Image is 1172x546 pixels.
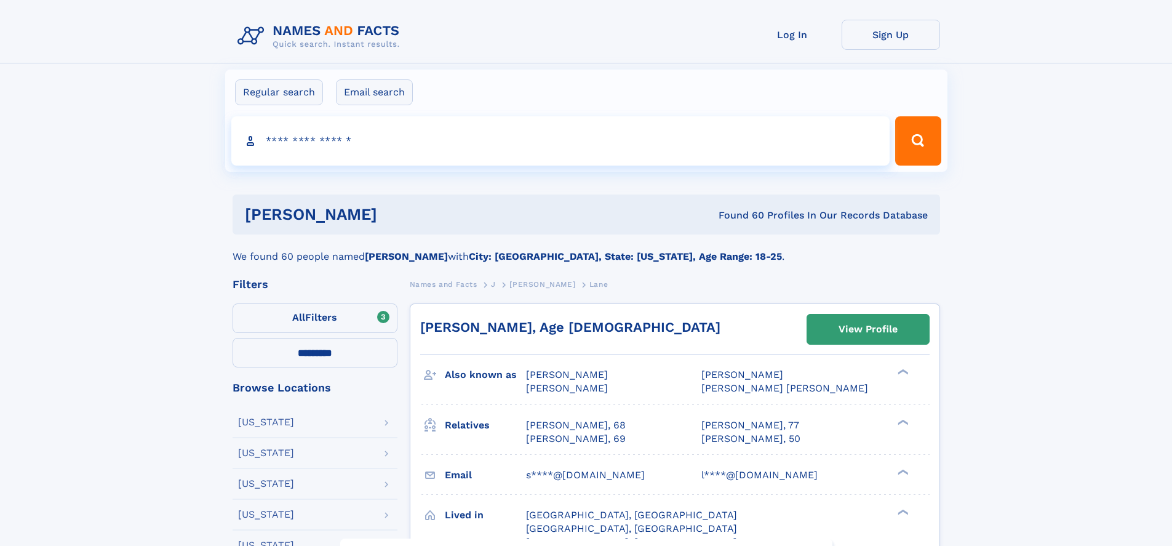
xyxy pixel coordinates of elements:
[526,432,626,446] a: [PERSON_NAME], 69
[895,418,909,426] div: ❯
[365,251,448,262] b: [PERSON_NAME]
[420,319,720,335] a: [PERSON_NAME], Age [DEMOGRAPHIC_DATA]
[526,382,608,394] span: [PERSON_NAME]
[526,509,737,521] span: [GEOGRAPHIC_DATA], [GEOGRAPHIC_DATA]
[233,279,397,290] div: Filters
[445,415,526,436] h3: Relatives
[231,116,890,166] input: search input
[895,368,909,376] div: ❯
[410,276,477,292] a: Names and Facts
[895,116,941,166] button: Search Button
[895,508,909,516] div: ❯
[238,479,294,489] div: [US_STATE]
[233,20,410,53] img: Logo Names and Facts
[336,79,413,105] label: Email search
[233,303,397,333] label: Filters
[807,315,929,344] a: View Profile
[238,448,294,458] div: [US_STATE]
[445,364,526,385] h3: Also known as
[589,280,608,289] span: Lane
[526,523,737,534] span: [GEOGRAPHIC_DATA], [GEOGRAPHIC_DATA]
[238,510,294,520] div: [US_STATE]
[233,235,940,264] div: We found 60 people named with .
[701,369,783,380] span: [PERSON_NAME]
[445,465,526,486] h3: Email
[238,417,294,427] div: [US_STATE]
[233,382,397,393] div: Browse Locations
[526,419,626,432] a: [PERSON_NAME], 68
[701,432,800,446] a: [PERSON_NAME], 50
[839,315,898,343] div: View Profile
[469,251,782,262] b: City: [GEOGRAPHIC_DATA], State: [US_STATE], Age Range: 18-25
[526,369,608,380] span: [PERSON_NAME]
[701,382,868,394] span: [PERSON_NAME] [PERSON_NAME]
[548,209,928,222] div: Found 60 Profiles In Our Records Database
[509,276,575,292] a: [PERSON_NAME]
[245,207,548,222] h1: [PERSON_NAME]
[491,280,496,289] span: J
[235,79,323,105] label: Regular search
[895,468,909,476] div: ❯
[701,419,799,432] a: [PERSON_NAME], 77
[743,20,842,50] a: Log In
[509,280,575,289] span: [PERSON_NAME]
[842,20,940,50] a: Sign Up
[292,311,305,323] span: All
[445,505,526,526] h3: Lived in
[491,276,496,292] a: J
